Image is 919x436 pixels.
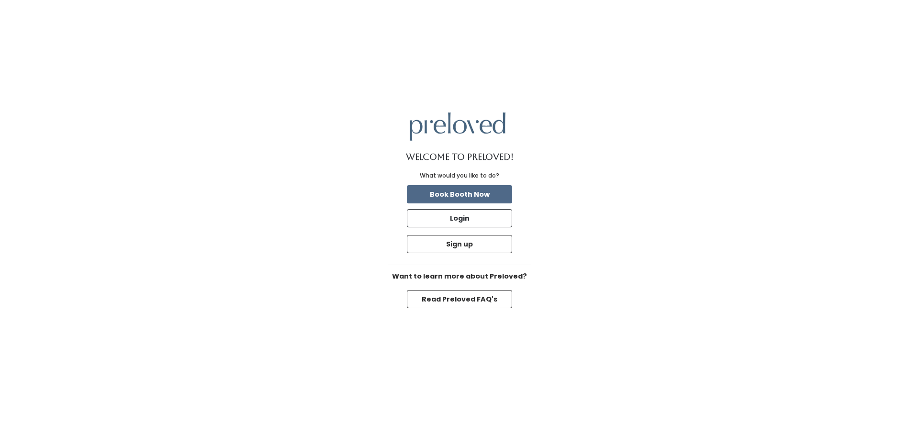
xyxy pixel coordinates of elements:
[405,207,514,229] a: Login
[420,171,499,180] div: What would you like to do?
[405,233,514,255] a: Sign up
[388,273,531,280] h6: Want to learn more about Preloved?
[407,185,512,203] button: Book Booth Now
[407,209,512,227] button: Login
[407,235,512,253] button: Sign up
[407,290,512,308] button: Read Preloved FAQ's
[406,152,514,162] h1: Welcome to Preloved!
[410,112,505,141] img: preloved logo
